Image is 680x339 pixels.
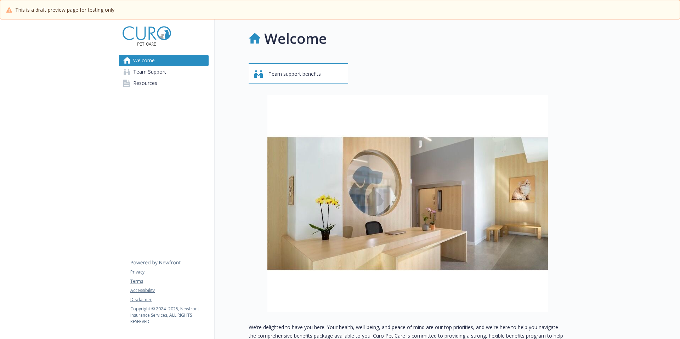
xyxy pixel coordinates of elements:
[133,55,155,66] span: Welcome
[264,28,327,49] h1: Welcome
[15,6,114,13] span: This is a draft preview page for testing only
[130,287,208,294] a: Accessibility
[267,95,548,312] img: overview page banner
[130,278,208,285] a: Terms
[268,67,321,81] span: Team support benefits
[130,306,208,325] p: Copyright © 2024 - 2025 , Newfront Insurance Services, ALL RIGHTS RESERVED
[119,77,209,89] a: Resources
[119,55,209,66] a: Welcome
[130,269,208,275] a: Privacy
[133,77,157,89] span: Resources
[133,66,166,77] span: Team Support
[119,66,209,77] a: Team Support
[130,297,208,303] a: Disclaimer
[249,63,348,84] button: Team support benefits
